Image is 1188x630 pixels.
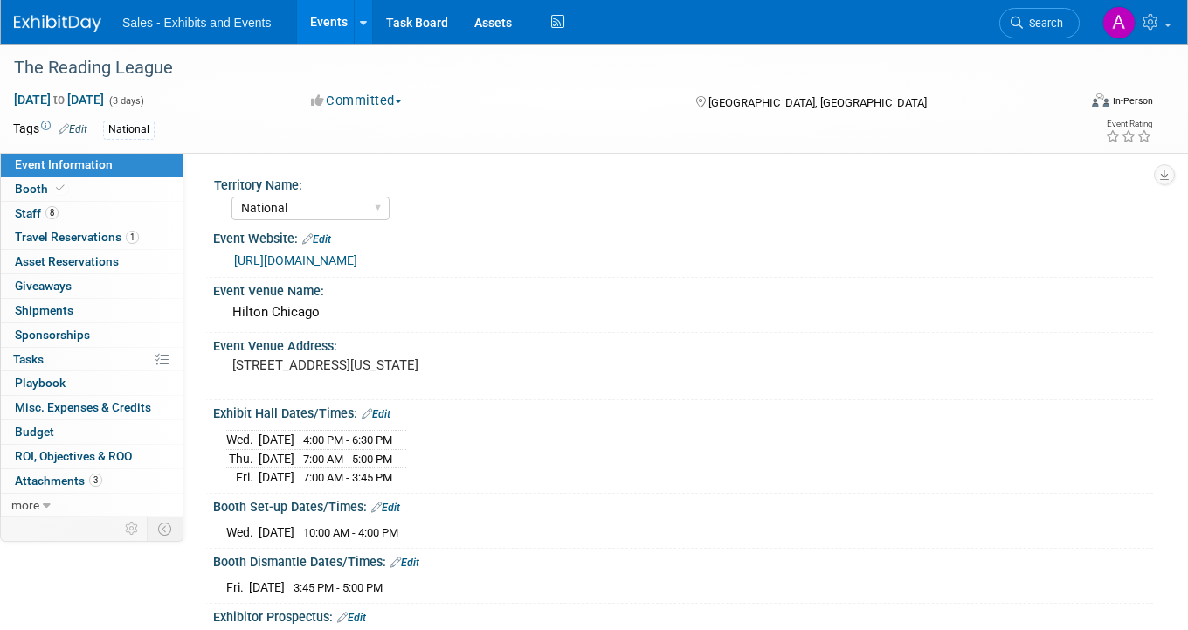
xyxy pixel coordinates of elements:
span: to [51,93,67,107]
span: ROI, Objectives & ROO [15,449,132,463]
span: 7:00 AM - 3:45 PM [303,471,392,484]
pre: [STREET_ADDRESS][US_STATE] [232,357,585,373]
span: Sponsorships [15,328,90,342]
td: Fri. [226,578,249,597]
div: Event Venue Name: [213,278,1153,300]
div: Booth Set-up Dates/Times: [213,494,1153,516]
a: Playbook [1,371,183,395]
span: Budget [15,425,54,439]
div: Hilton Chicago [226,299,1140,326]
span: 8 [45,206,59,219]
span: (3 days) [107,95,144,107]
a: Staff8 [1,202,183,225]
a: Search [999,8,1080,38]
a: Misc. Expenses & Credits [1,396,183,419]
div: Territory Name: [214,172,1145,194]
a: Edit [337,612,366,624]
td: Wed. [226,523,259,542]
a: Edit [362,408,390,420]
span: 4:00 PM - 6:30 PM [303,433,392,447]
a: more [1,494,183,517]
a: ROI, Objectives & ROO [1,445,183,468]
td: Personalize Event Tab Strip [117,517,148,540]
div: National [103,121,155,139]
td: Tags [13,120,87,140]
td: Wed. [226,430,259,449]
div: Exhibitor Prospectus: [213,604,1153,627]
a: Edit [302,233,331,246]
span: [GEOGRAPHIC_DATA], [GEOGRAPHIC_DATA] [708,96,927,109]
span: 3:45 PM - 5:00 PM [294,581,383,594]
span: Staff [15,206,59,220]
span: Booth [15,182,68,196]
a: Edit [371,502,400,514]
img: Alexandra Horne [1102,6,1136,39]
div: Event Format [985,91,1154,117]
span: 3 [89,474,102,487]
a: Giveaways [1,274,183,298]
a: Tasks [1,348,183,371]
span: Travel Reservations [15,230,139,244]
a: Event Information [1,153,183,177]
span: Misc. Expenses & Credits [15,400,151,414]
span: Attachments [15,474,102,488]
a: Sponsorships [1,323,183,347]
span: Asset Reservations [15,254,119,268]
span: 7:00 AM - 5:00 PM [303,453,392,466]
td: Fri. [226,468,259,487]
span: more [11,498,39,512]
a: Asset Reservations [1,250,183,273]
td: Thu. [226,449,259,468]
a: Shipments [1,299,183,322]
a: Booth [1,177,183,201]
span: Search [1023,17,1063,30]
a: Edit [59,123,87,135]
td: [DATE] [259,430,294,449]
span: Event Information [15,157,113,171]
div: Event Rating [1105,120,1152,128]
td: [DATE] [249,578,285,597]
a: [URL][DOMAIN_NAME] [234,253,357,267]
td: [DATE] [259,468,294,487]
div: Exhibit Hall Dates/Times: [213,400,1153,423]
a: Edit [390,557,419,569]
span: Playbook [15,376,66,390]
img: ExhibitDay [14,15,101,32]
div: Event Venue Address: [213,333,1153,355]
button: Committed [305,92,409,110]
span: Giveaways [15,279,72,293]
div: In-Person [1112,94,1153,107]
td: [DATE] [259,523,294,542]
img: Format-Inperson.png [1092,93,1109,107]
span: 10:00 AM - 4:00 PM [303,526,398,539]
span: Tasks [13,352,44,366]
div: Event Website: [213,225,1153,248]
a: Budget [1,420,183,444]
div: Booth Dismantle Dates/Times: [213,549,1153,571]
span: Sales - Exhibits and Events [122,16,271,30]
td: [DATE] [259,449,294,468]
span: Shipments [15,303,73,317]
div: The Reading League [8,52,1056,84]
td: Toggle Event Tabs [148,517,183,540]
span: 1 [126,231,139,244]
a: Travel Reservations1 [1,225,183,249]
span: [DATE] [DATE] [13,92,105,107]
i: Booth reservation complete [56,183,65,193]
a: Attachments3 [1,469,183,493]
